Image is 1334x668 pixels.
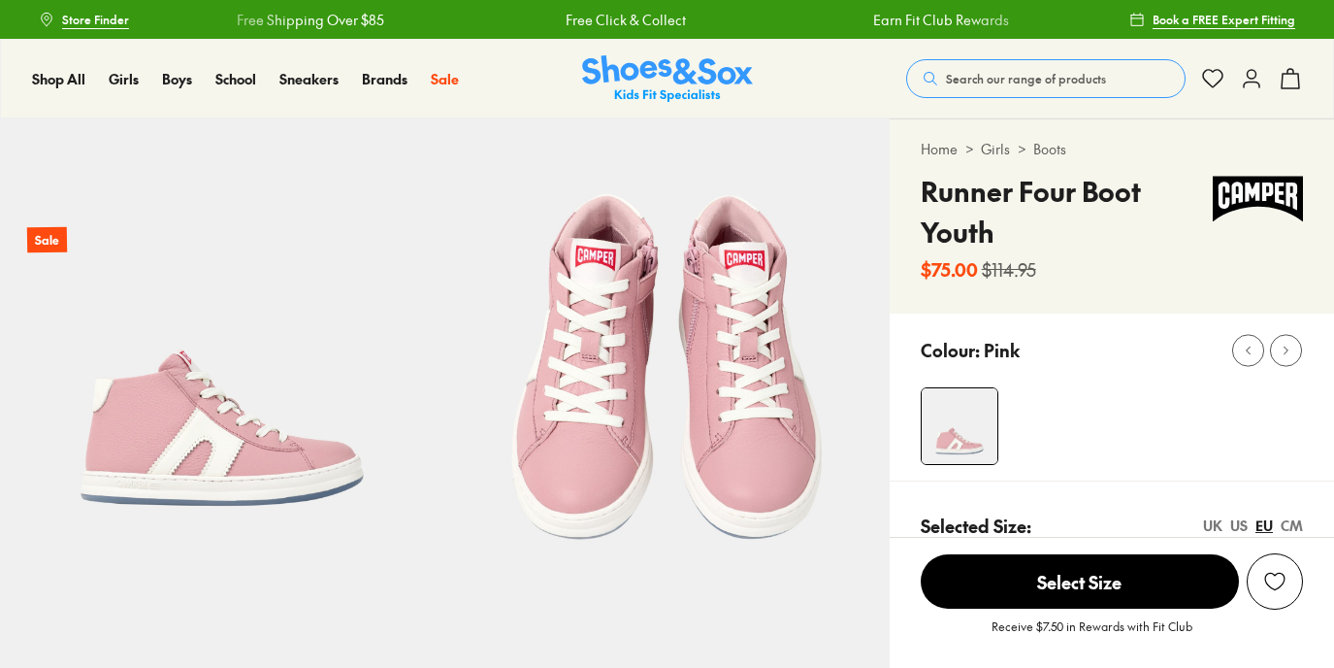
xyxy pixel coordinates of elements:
[32,69,85,88] span: Shop All
[921,513,1031,539] p: Selected Size:
[279,69,339,88] span: Sneakers
[1153,11,1295,28] span: Book a FREE Expert Fitting
[921,139,1303,159] div: > >
[109,69,139,89] a: Girls
[946,70,1106,87] span: Search our range of products
[1230,516,1248,536] div: US
[431,69,459,88] span: Sale
[109,69,139,88] span: Girls
[1213,171,1303,227] img: Vendor logo
[992,618,1192,652] p: Receive $7.50 in Rewards with Fit Club
[444,118,889,563] img: 5-532160_1
[32,69,85,89] a: Shop All
[984,337,1020,363] p: Pink
[362,69,407,89] a: Brands
[921,171,1213,252] h4: Runner Four Boot Youth
[922,388,997,464] img: 4-532159_1
[921,256,978,283] b: $75.00
[362,69,407,88] span: Brands
[540,10,661,30] a: Free Click & Collect
[982,256,1036,283] s: $114.95
[981,139,1010,159] a: Girls
[162,69,192,89] a: Boys
[62,11,129,28] span: Store Finder
[921,139,958,159] a: Home
[1203,516,1222,536] div: UK
[279,69,339,89] a: Sneakers
[921,554,1239,609] span: Select Size
[27,227,67,253] p: Sale
[1247,553,1303,610] button: Add to Wishlist
[906,59,1186,98] button: Search our range of products
[582,55,753,103] a: Shoes & Sox
[582,55,753,103] img: SNS_Logo_Responsive.svg
[431,69,459,89] a: Sale
[215,69,256,89] a: School
[211,10,359,30] a: Free Shipping Over $85
[215,69,256,88] span: School
[162,69,192,88] span: Boys
[921,553,1239,610] button: Select Size
[921,337,980,363] p: Colour:
[1129,2,1295,37] a: Book a FREE Expert Fitting
[1281,516,1303,536] div: CM
[1033,139,1066,159] a: Boots
[1255,516,1273,536] div: EU
[848,10,984,30] a: Earn Fit Club Rewards
[39,2,129,37] a: Store Finder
